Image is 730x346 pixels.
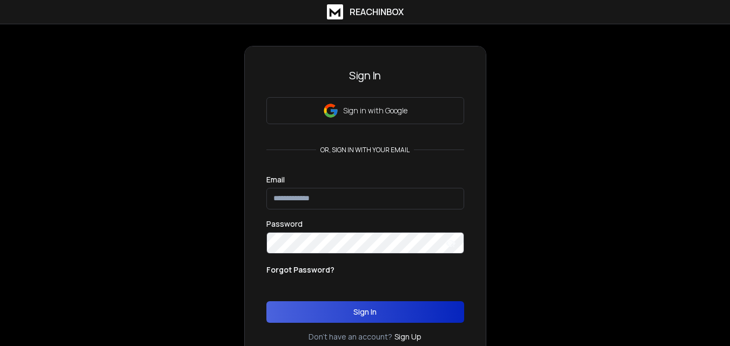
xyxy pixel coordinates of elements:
[266,68,464,83] h3: Sign In
[316,146,414,154] p: or, sign in with your email
[266,176,285,184] label: Email
[327,4,404,19] a: ReachInbox
[266,264,334,275] p: Forgot Password?
[350,5,404,18] h1: ReachInbox
[309,331,392,342] p: Don't have an account?
[343,105,407,116] p: Sign in with Google
[266,97,464,124] button: Sign in with Google
[266,301,464,323] button: Sign In
[266,220,303,228] label: Password
[327,4,343,19] img: logo
[394,331,421,342] a: Sign Up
